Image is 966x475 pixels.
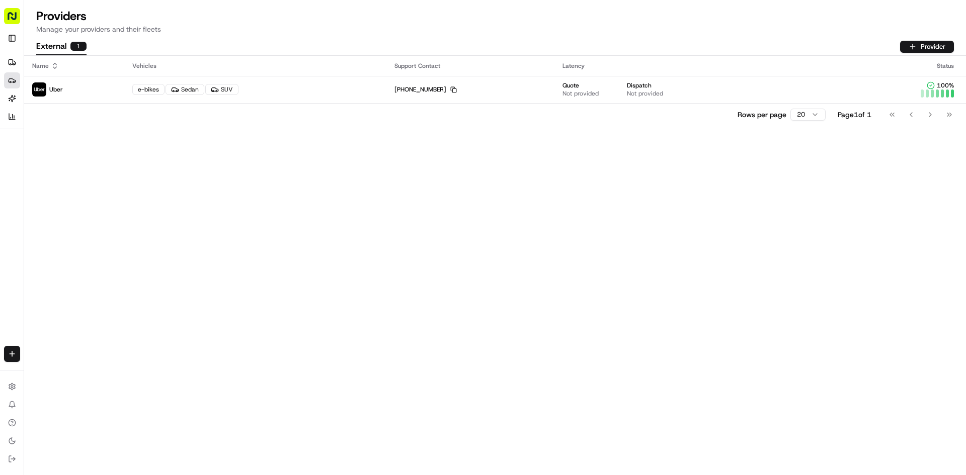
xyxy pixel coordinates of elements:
[562,89,599,98] span: Not provided
[156,129,183,141] button: See all
[10,40,183,56] p: Welcome 👋
[562,81,579,89] span: Quote
[20,198,77,208] span: Knowledge Base
[32,62,116,70] div: Name
[10,131,67,139] div: Past conversations
[81,156,102,164] span: [DATE]
[95,198,162,208] span: API Documentation
[36,24,954,34] p: Manage your providers and their fleets
[838,110,871,120] div: Page 1 of 1
[31,156,73,164] span: Regen Pajulas
[166,84,204,95] div: Sedan
[100,222,122,230] span: Pylon
[6,194,81,212] a: 📗Knowledge Base
[32,82,46,97] img: uber-new-logo.jpeg
[171,99,183,111] button: Start new chat
[75,156,79,164] span: •
[36,8,954,24] h1: Providers
[738,110,786,120] p: Rows per page
[627,81,652,89] span: Dispatch
[81,194,166,212] a: 💻API Documentation
[85,199,93,207] div: 💻
[205,84,238,95] div: SUV
[627,89,663,98] span: Not provided
[49,85,63,93] span: Uber
[900,41,954,53] button: Provider
[70,42,87,51] div: 1
[10,199,18,207] div: 📗
[394,62,546,70] div: Support Contact
[10,96,28,114] img: 1736555255976-a54dd68f-1ca7-489b-9aae-adbdc363a1c4
[562,62,840,70] div: Latency
[71,222,122,230] a: Powered byPylon
[132,62,378,70] div: Vehicles
[34,106,127,114] div: We're available if you need us!
[10,10,30,30] img: Nash
[36,38,87,55] button: External
[937,81,954,89] span: 100 %
[10,146,26,162] img: Regen Pajulas
[20,156,28,164] img: 1736555255976-a54dd68f-1ca7-489b-9aae-adbdc363a1c4
[26,65,166,75] input: Clear
[34,96,165,106] div: Start new chat
[855,62,958,70] div: Status
[132,84,165,95] div: e-bikes
[394,85,457,93] div: [PHONE_NUMBER]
